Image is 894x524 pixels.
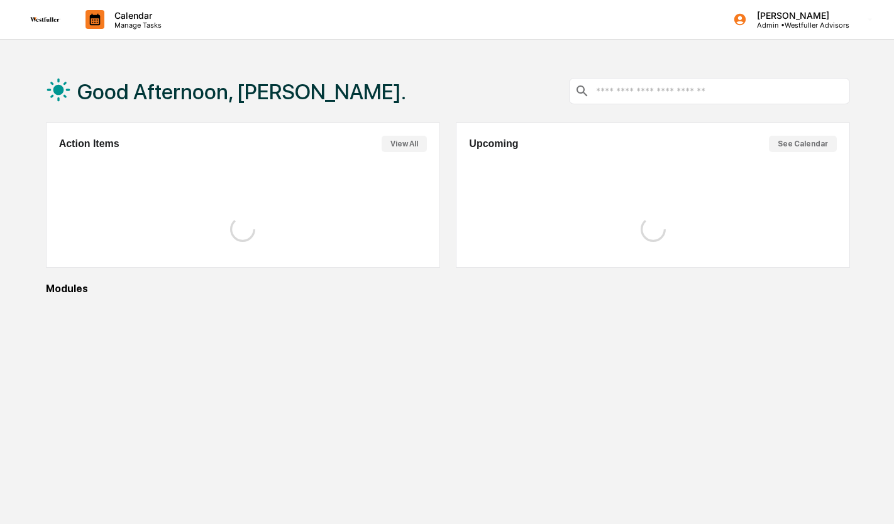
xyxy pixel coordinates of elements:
button: See Calendar [769,136,837,152]
p: [PERSON_NAME] [747,10,849,21]
button: View All [382,136,427,152]
div: Modules [46,283,851,295]
h1: Good Afternoon, [PERSON_NAME]. [77,79,406,104]
h2: Upcoming [469,138,518,150]
h2: Action Items [59,138,119,150]
p: Manage Tasks [104,21,168,30]
p: Admin • Westfuller Advisors [747,21,849,30]
img: logo [30,17,60,22]
p: Calendar [104,10,168,21]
